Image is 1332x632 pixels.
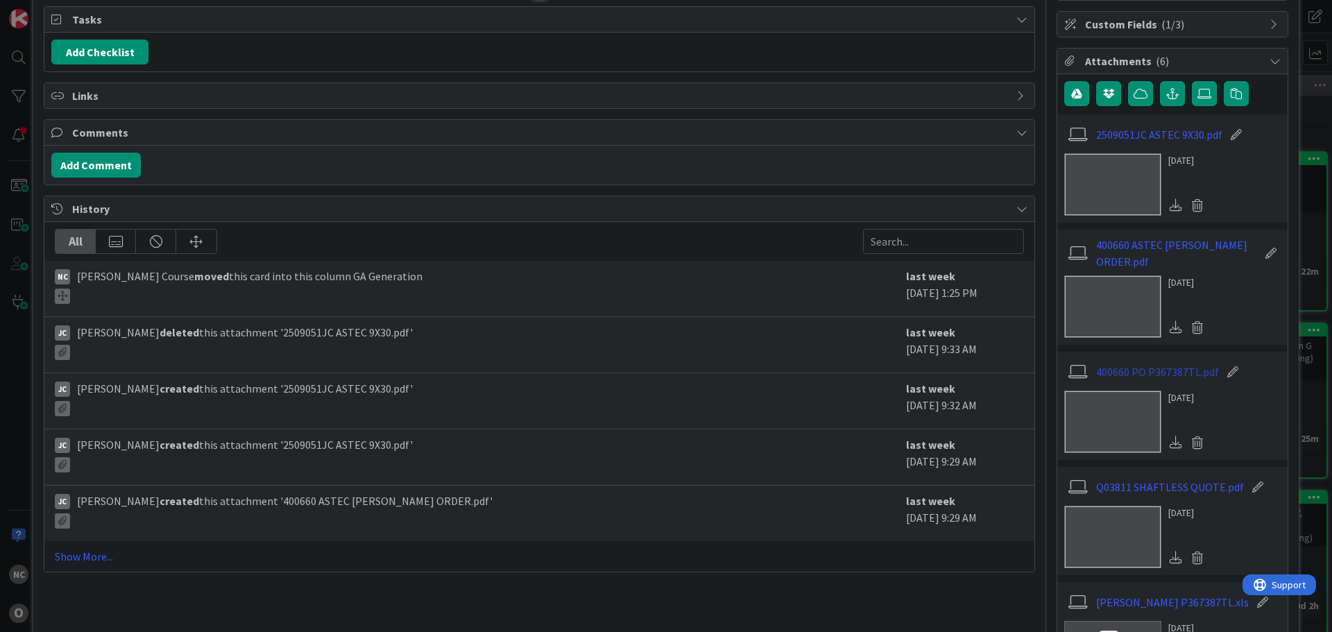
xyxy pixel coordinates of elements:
div: JC [55,438,70,453]
a: 2509051JC ASTEC 9X30.pdf [1096,126,1222,143]
div: Download [1168,549,1184,567]
span: Support [29,2,63,19]
a: 400660 ASTEC [PERSON_NAME] ORDER.pdf [1096,237,1257,270]
button: Add Checklist [51,40,148,65]
b: last week [906,325,955,339]
span: Tasks [72,11,1009,28]
div: JC [55,325,70,341]
div: JC [55,382,70,397]
span: Custom Fields [1085,16,1263,33]
div: [DATE] 1:25 PM [906,268,1024,309]
span: [PERSON_NAME] this attachment '2509051JC ASTEC 9X30.pdf' [77,380,413,416]
span: Comments [72,124,1009,141]
span: ( 6 ) [1156,54,1169,68]
b: last week [906,269,955,283]
b: last week [906,438,955,452]
div: [DATE] [1168,506,1209,520]
span: Attachments [1085,53,1263,69]
span: History [72,200,1009,217]
a: Show More... [55,548,1024,565]
a: Q03811 SHAFTLESS QUOTE.pdf [1096,479,1244,495]
span: [PERSON_NAME] Course this card into this column GA Generation [77,268,422,304]
div: [DATE] [1168,275,1209,290]
div: NC [55,269,70,284]
div: [DATE] [1168,391,1209,405]
b: last week [906,494,955,508]
div: [DATE] 9:32 AM [906,380,1024,422]
div: All [55,230,96,253]
span: Links [72,87,1009,104]
div: Download [1168,196,1184,214]
button: Add Comment [51,153,141,178]
b: last week [906,382,955,395]
b: deleted [160,325,199,339]
a: [PERSON_NAME] P367387TL.xls [1096,594,1249,610]
div: [DATE] [1168,153,1209,168]
b: created [160,438,199,452]
b: moved [194,269,229,283]
div: [DATE] 9:29 AM [906,493,1024,534]
span: [PERSON_NAME] this attachment '2509051JC ASTEC 9X30.pdf' [77,324,413,360]
div: Download [1168,318,1184,336]
div: [DATE] 9:29 AM [906,436,1024,478]
b: created [160,382,199,395]
span: [PERSON_NAME] this attachment '400660 ASTEC [PERSON_NAME] ORDER.pdf' [77,493,493,529]
div: JC [55,494,70,509]
span: [PERSON_NAME] this attachment '2509051JC ASTEC 9X30.pdf' [77,436,413,472]
a: 400660 PO P367387TL.pdf [1096,364,1219,380]
b: created [160,494,199,508]
div: Download [1168,434,1184,452]
span: ( 1/3 ) [1161,17,1184,31]
input: Search... [863,229,1024,254]
div: [DATE] 9:33 AM [906,324,1024,366]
